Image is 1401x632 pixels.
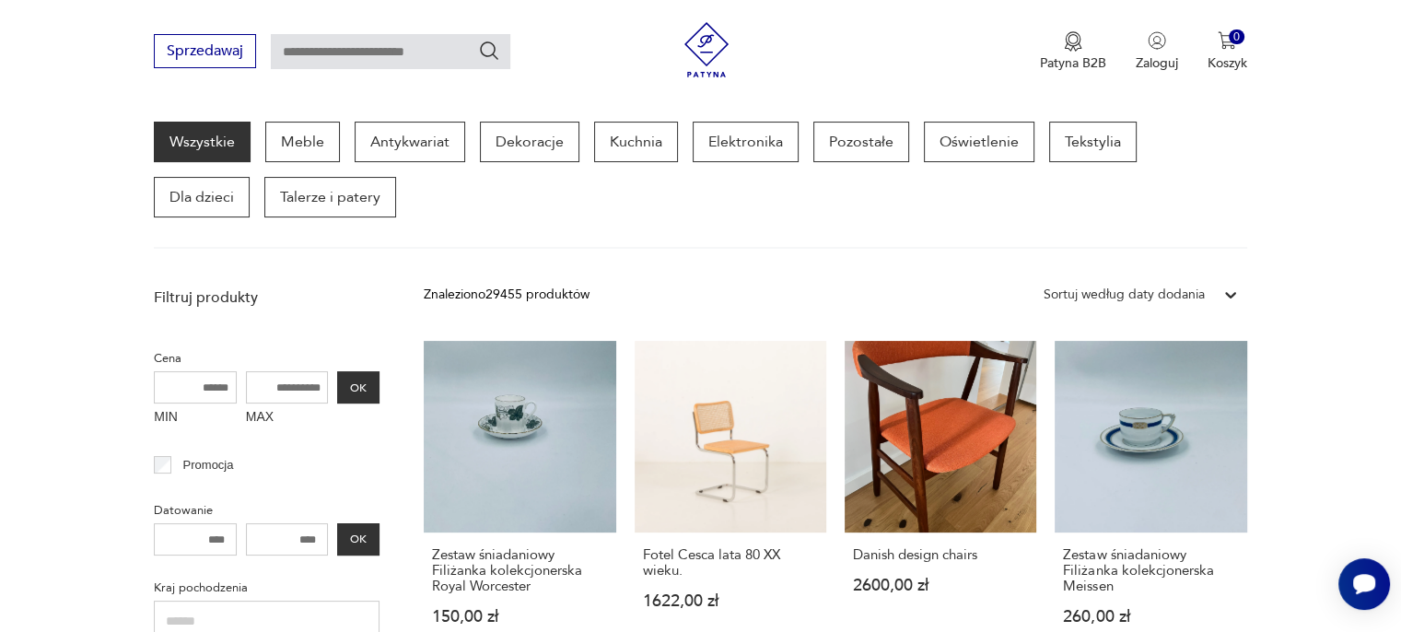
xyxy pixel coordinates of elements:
p: 2600,00 zł [853,578,1028,593]
button: OK [337,371,379,404]
div: Sortuj według daty dodania [1044,285,1205,305]
a: Meble [265,122,340,162]
button: Szukaj [478,40,500,62]
button: Zaloguj [1136,31,1178,72]
img: Ikona koszyka [1218,31,1236,50]
p: Promocja [183,455,234,475]
p: Datowanie [154,500,379,521]
p: 150,00 zł [432,609,607,625]
a: Pozostałe [813,122,909,162]
h3: Fotel Cesca lata 80 XX wieku. [643,547,818,579]
img: Ikona medalu [1064,31,1082,52]
p: 260,00 zł [1063,609,1238,625]
a: Wszystkie [154,122,251,162]
p: Kraj pochodzenia [154,578,379,598]
img: Patyna - sklep z meblami i dekoracjami vintage [679,22,734,77]
div: 0 [1229,29,1244,45]
label: MAX [246,404,329,433]
h3: Zestaw śniadaniowy Filiżanka kolekcjonerska Meissen [1063,547,1238,594]
button: OK [337,523,379,556]
p: Filtruj produkty [154,287,379,308]
img: Ikonka użytkownika [1148,31,1166,50]
a: Tekstylia [1049,122,1137,162]
a: Ikona medaluPatyna B2B [1040,31,1106,72]
p: Koszyk [1208,54,1247,72]
a: Elektronika [693,122,799,162]
a: Sprzedawaj [154,46,256,59]
a: Talerze i patery [264,177,396,217]
a: Kuchnia [594,122,678,162]
iframe: Smartsupp widget button [1338,558,1390,610]
p: Cena [154,348,379,369]
a: Dekoracje [480,122,579,162]
p: 1622,00 zł [643,593,818,609]
button: 0Koszyk [1208,31,1247,72]
h3: Zestaw śniadaniowy Filiżanka kolekcjonerska Royal Worcester [432,547,607,594]
div: Znaleziono 29455 produktów [424,285,590,305]
h3: Danish design chairs [853,547,1028,563]
p: Zaloguj [1136,54,1178,72]
a: Antykwariat [355,122,465,162]
a: Dla dzieci [154,177,250,217]
button: Sprzedawaj [154,34,256,68]
p: Patyna B2B [1040,54,1106,72]
button: Patyna B2B [1040,31,1106,72]
label: MIN [154,404,237,433]
a: Oświetlenie [924,122,1034,162]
